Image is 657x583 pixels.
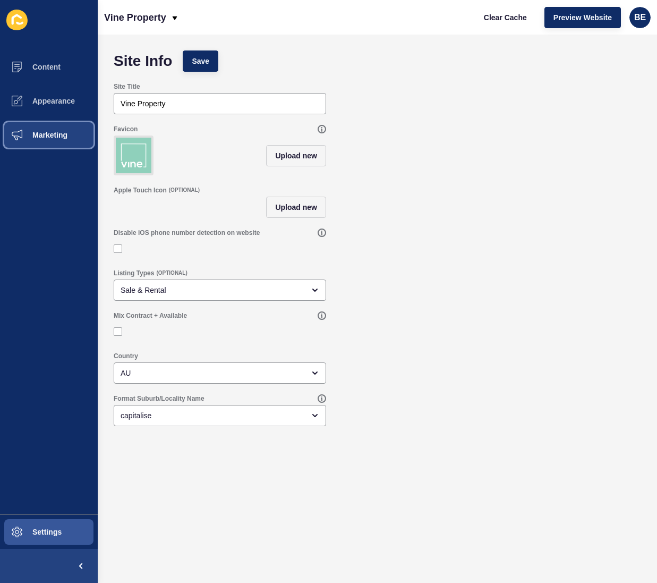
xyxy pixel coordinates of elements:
p: Vine Property [104,4,166,31]
h1: Site Info [114,56,172,66]
button: Preview Website [544,7,621,28]
div: open menu [114,362,326,384]
img: 1e7d437aae1d28ab09cd53e6502d3ee6.png [116,138,151,173]
label: Site Title [114,82,140,91]
span: Preview Website [553,12,612,23]
label: Apple Touch Icon [114,186,167,195]
label: Favicon [114,125,138,133]
label: Country [114,352,138,360]
label: Mix Contract + Available [114,311,187,320]
span: Upload new [275,150,317,161]
button: Upload new [266,145,326,166]
button: Clear Cache [475,7,536,28]
button: Upload new [266,197,326,218]
span: (OPTIONAL) [169,187,200,194]
label: Format Suburb/Locality Name [114,394,204,403]
div: open menu [114,405,326,426]
span: (OPTIONAL) [156,269,187,277]
span: Save [192,56,209,66]
span: Upload new [275,202,317,213]
span: BE [634,12,646,23]
label: Listing Types [114,269,154,277]
div: open menu [114,280,326,301]
label: Disable iOS phone number detection on website [114,229,260,237]
button: Save [183,50,218,72]
span: Clear Cache [484,12,527,23]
